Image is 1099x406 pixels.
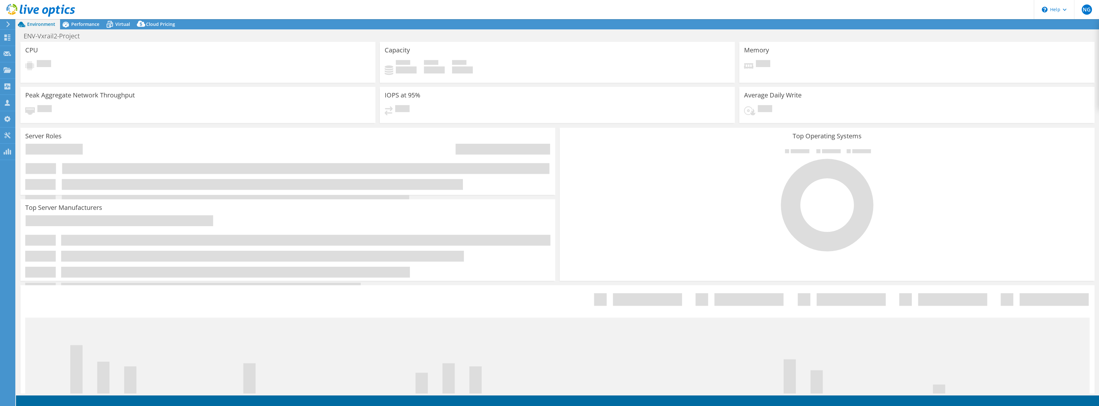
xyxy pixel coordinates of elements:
[744,92,802,99] h3: Average Daily Write
[424,66,445,73] h4: 0 GiB
[452,66,473,73] h4: 0 GiB
[1082,4,1092,15] span: NG
[37,105,52,114] span: Pending
[25,92,135,99] h3: Peak Aggregate Network Throughput
[71,21,99,27] span: Performance
[27,21,55,27] span: Environment
[146,21,175,27] span: Cloud Pricing
[424,60,438,66] span: Free
[758,105,772,114] span: Pending
[396,66,417,73] h4: 0 GiB
[385,92,420,99] h3: IOPS at 95%
[396,60,410,66] span: Used
[452,60,466,66] span: Total
[1042,7,1048,12] svg: \n
[385,47,410,54] h3: Capacity
[744,47,769,54] h3: Memory
[25,47,38,54] h3: CPU
[37,60,51,69] span: Pending
[25,204,102,211] h3: Top Server Manufacturers
[115,21,130,27] span: Virtual
[25,133,62,140] h3: Server Roles
[756,60,770,69] span: Pending
[21,33,90,40] h1: ENV-Vxrail2-Project
[395,105,410,114] span: Pending
[565,133,1090,140] h3: Top Operating Systems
